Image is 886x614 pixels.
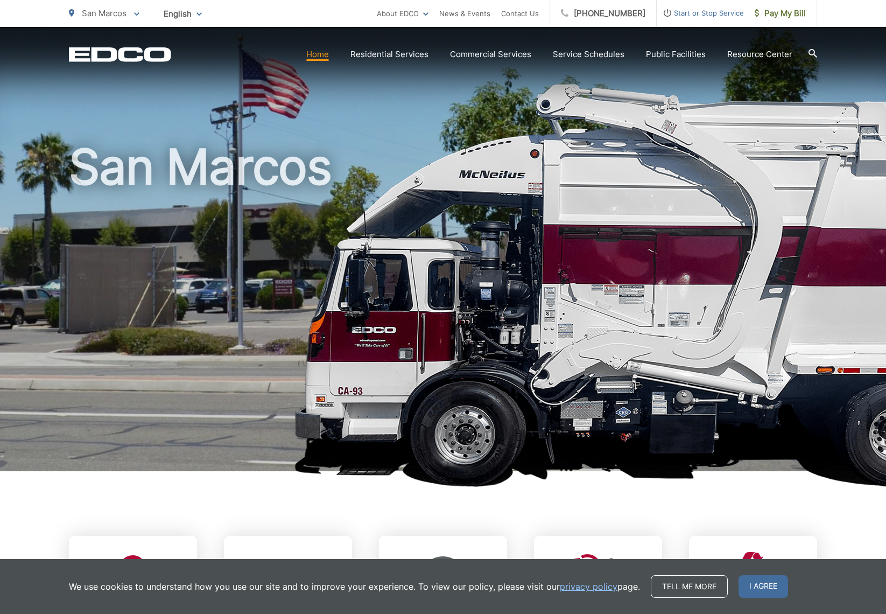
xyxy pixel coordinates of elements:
[439,7,490,20] a: News & Events
[450,48,531,61] a: Commercial Services
[82,8,126,18] span: San Marcos
[553,48,624,61] a: Service Schedules
[560,580,617,593] a: privacy policy
[739,575,788,598] span: I agree
[69,580,640,593] p: We use cookies to understand how you use our site and to improve your experience. To view our pol...
[727,48,792,61] a: Resource Center
[350,48,428,61] a: Residential Services
[156,4,210,23] span: English
[69,140,817,481] h1: San Marcos
[755,7,806,20] span: Pay My Bill
[69,47,171,62] a: EDCD logo. Return to the homepage.
[646,48,706,61] a: Public Facilities
[651,575,728,598] a: Tell me more
[501,7,539,20] a: Contact Us
[306,48,329,61] a: Home
[377,7,428,20] a: About EDCO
